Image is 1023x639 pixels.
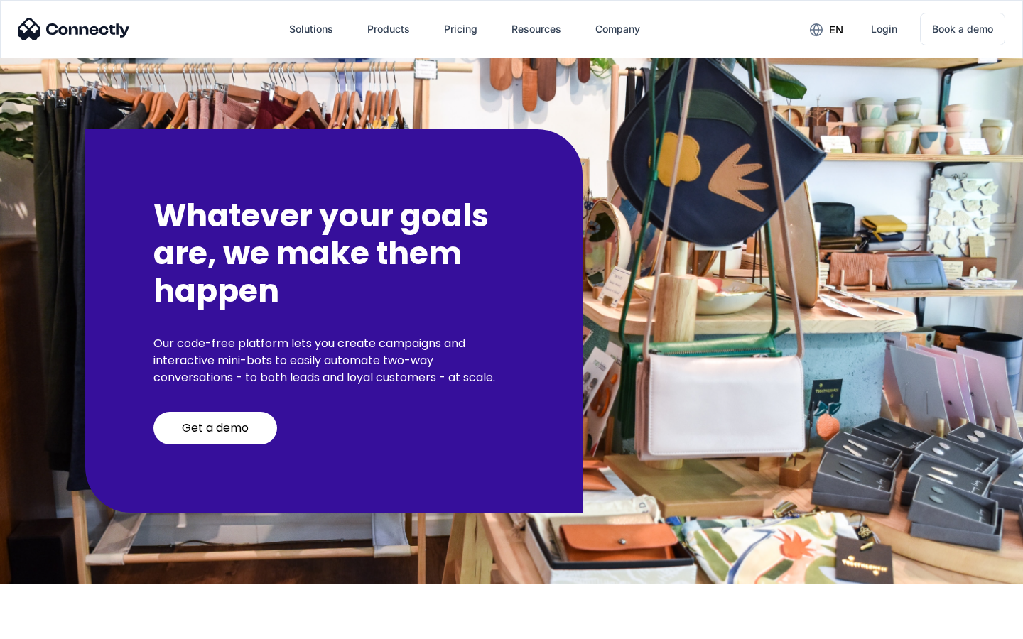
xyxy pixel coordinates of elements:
[182,421,249,435] div: Get a demo
[289,19,333,39] div: Solutions
[444,19,477,39] div: Pricing
[14,614,85,634] aside: Language selected: English
[28,614,85,634] ul: Language list
[511,19,561,39] div: Resources
[920,13,1005,45] a: Book a demo
[367,19,410,39] div: Products
[153,335,514,386] p: Our code-free platform lets you create campaigns and interactive mini-bots to easily automate two...
[829,20,843,40] div: en
[153,197,514,310] h2: Whatever your goals are, we make them happen
[595,19,640,39] div: Company
[860,12,909,46] a: Login
[18,18,130,40] img: Connectly Logo
[871,19,897,39] div: Login
[153,412,277,444] a: Get a demo
[433,12,489,46] a: Pricing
